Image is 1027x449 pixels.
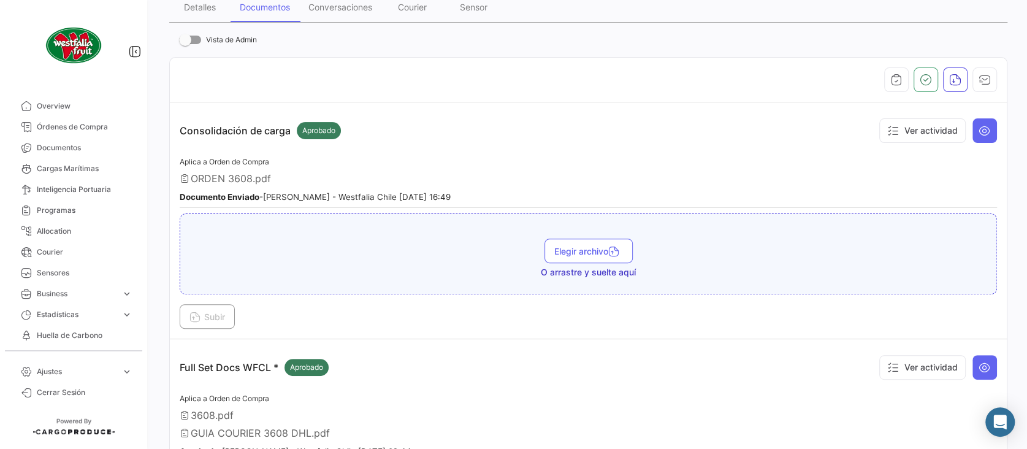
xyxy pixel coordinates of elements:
[180,394,269,403] span: Aplica a Orden de Compra
[10,117,137,137] a: Órdenes de Compra
[43,15,104,76] img: client-50.png
[10,242,137,263] a: Courier
[37,205,132,216] span: Programas
[240,2,290,12] div: Documentos
[544,239,633,263] button: Elegir archivo
[37,267,132,278] span: Sensores
[180,359,329,376] p: Full Set Docs WFCL *
[191,427,330,439] span: GUIA COURIER 3608 DHL.pdf
[37,142,132,153] span: Documentos
[37,101,132,112] span: Overview
[191,172,271,185] span: ORDEN 3608.pdf
[10,263,137,283] a: Sensores
[180,122,341,139] p: Consolidación de carga
[308,2,372,12] div: Conversaciones
[10,96,137,117] a: Overview
[180,192,259,202] b: Documento Enviado
[184,2,216,12] div: Detalles
[37,309,116,320] span: Estadísticas
[290,362,323,373] span: Aprobado
[191,409,234,421] span: 3608.pdf
[37,226,132,237] span: Allocation
[37,366,116,377] span: Ajustes
[10,325,137,346] a: Huella de Carbono
[10,137,137,158] a: Documentos
[302,125,335,136] span: Aprobado
[37,121,132,132] span: Órdenes de Compra
[180,192,451,202] small: - [PERSON_NAME] - Westfalia Chile [DATE] 16:49
[37,330,132,341] span: Huella de Carbono
[189,312,225,322] span: Subir
[10,200,137,221] a: Programas
[554,246,623,256] span: Elegir archivo
[10,158,137,179] a: Cargas Marítimas
[879,355,966,380] button: Ver actividad
[398,2,427,12] div: Courier
[879,118,966,143] button: Ver actividad
[37,163,132,174] span: Cargas Marítimas
[37,387,132,398] span: Cerrar Sesión
[541,266,636,278] span: O arrastre y suelte aquí
[121,366,132,377] span: expand_more
[121,309,132,320] span: expand_more
[37,288,116,299] span: Business
[206,33,257,47] span: Vista de Admin
[37,247,132,258] span: Courier
[180,157,269,166] span: Aplica a Orden de Compra
[37,184,132,195] span: Inteligencia Portuaria
[460,2,487,12] div: Sensor
[985,407,1015,437] div: Abrir Intercom Messenger
[10,179,137,200] a: Inteligencia Portuaria
[10,221,137,242] a: Allocation
[180,304,235,329] button: Subir
[121,288,132,299] span: expand_more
